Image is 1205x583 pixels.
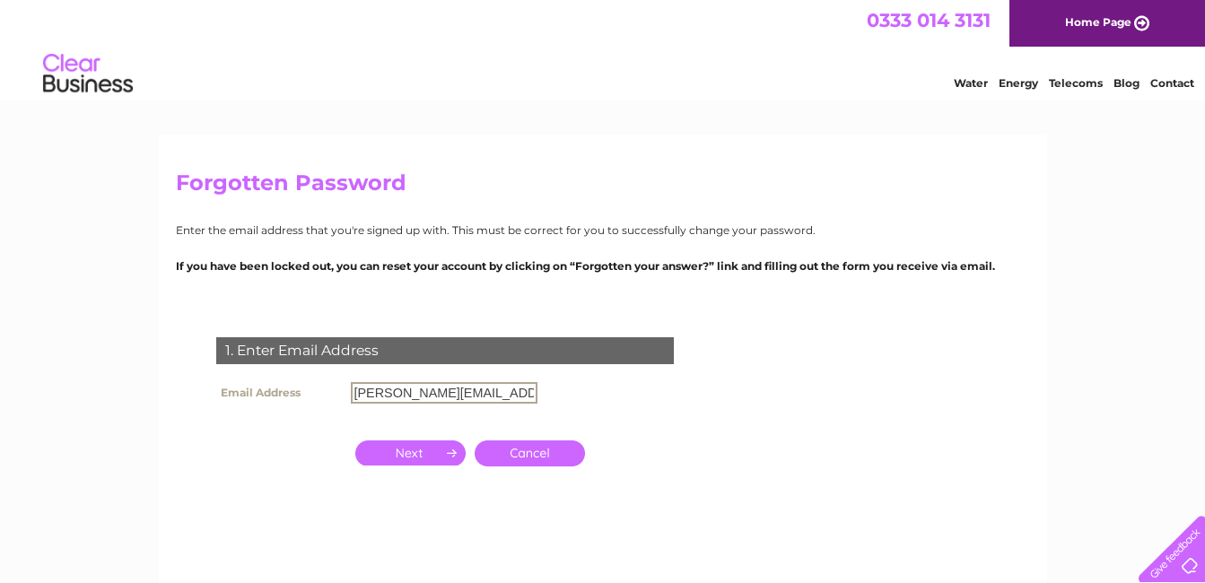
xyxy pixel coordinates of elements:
a: Contact [1150,76,1194,90]
div: Clear Business is a trading name of Verastar Limited (registered in [GEOGRAPHIC_DATA] No. 3667643... [179,10,1027,87]
p: Enter the email address that you're signed up with. This must be correct for you to successfully ... [176,222,1030,239]
a: Telecoms [1049,76,1103,90]
a: 0333 014 3131 [867,9,991,31]
a: Blog [1113,76,1140,90]
h2: Forgotten Password [176,170,1030,204]
p: If you have been locked out, you can reset your account by clicking on “Forgotten your answer?” l... [176,257,1030,274]
a: Energy [999,76,1038,90]
a: Water [954,76,988,90]
th: Email Address [212,378,346,408]
div: 1. Enter Email Address [216,337,674,364]
a: Cancel [475,440,585,466]
img: logo.png [42,47,134,101]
